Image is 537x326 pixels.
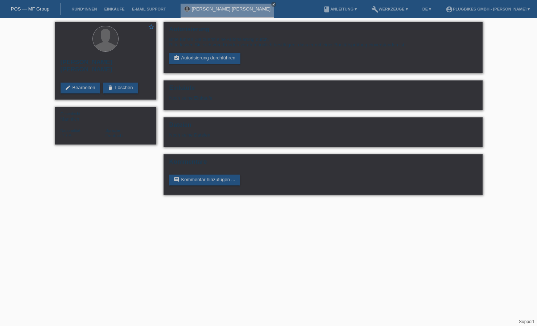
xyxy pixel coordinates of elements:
a: editBearbeiten [61,83,100,93]
i: star_border [148,24,154,30]
a: bookAnleitung ▾ [319,7,360,11]
div: Männlich [61,111,106,122]
span: Nationalität [61,128,80,133]
a: star_border [148,24,154,31]
a: account_circlePlugBikes GmbH - [PERSON_NAME] ▾ [442,7,533,11]
h2: Autorisierung [169,26,477,37]
i: build [371,6,379,13]
a: Einkäufe [100,7,128,11]
span: Italien / B / 14.03.2022 [61,133,72,138]
h2: Kommentare [169,158,477,169]
a: close [271,2,276,7]
i: account_circle [446,6,453,13]
i: assignment_turned_in [174,55,179,61]
i: book [323,6,330,13]
a: assignment_turned_inAutorisierung durchführen [169,53,241,64]
i: comment [174,177,179,183]
a: Support [519,319,534,324]
a: E-Mail Support [128,7,170,11]
a: Kund*innen [68,7,100,11]
div: Noch keine Einkäufe [169,95,477,106]
i: delete [107,85,113,91]
a: [PERSON_NAME] [PERSON_NAME] [192,6,270,12]
h2: Dateien [169,121,477,132]
span: Sprache [106,128,120,133]
span: Deutsch [106,133,123,138]
a: DE ▾ [419,7,435,11]
h2: [PERSON_NAME] [PERSON_NAME] [61,59,150,77]
div: Noch keine Dateien [169,132,391,138]
a: buildWerkzeuge ▾ [368,7,412,11]
i: edit [65,85,71,91]
a: commentKommentar hinzufügen ... [169,175,240,185]
div: Bitte führen Sie zuerst eine Autorisierung durch. Bitte lassen Sie sich vom Kunden vorab mündlich... [169,37,477,47]
a: POS — MF Group [11,6,49,12]
a: deleteLöschen [103,83,138,93]
i: close [272,3,276,6]
span: Geschlecht [61,112,80,116]
h2: Einkäufe [169,84,477,95]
